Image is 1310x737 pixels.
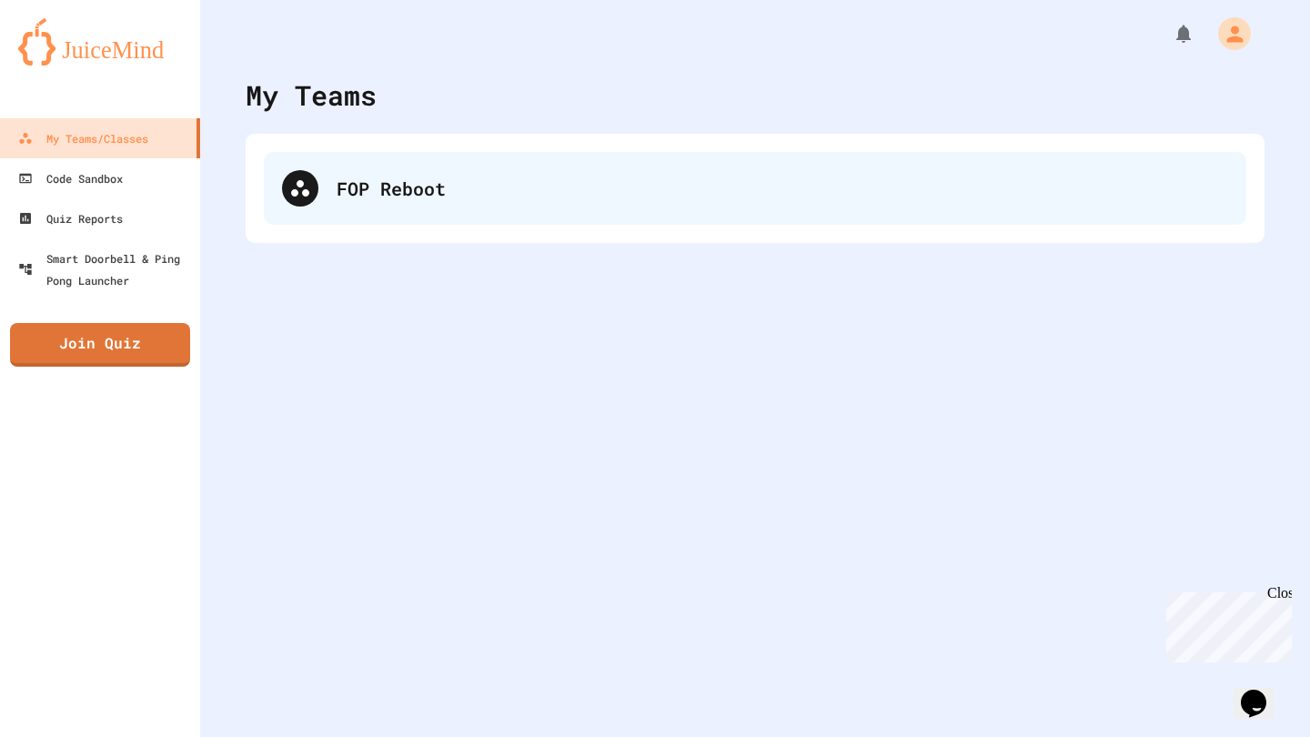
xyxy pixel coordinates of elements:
iframe: chat widget [1159,585,1292,662]
div: My Account [1199,13,1255,55]
div: Code Sandbox [18,167,123,189]
div: My Teams [246,75,377,116]
a: Join Quiz [10,323,190,367]
div: My Notifications [1139,18,1199,49]
div: Smart Doorbell & Ping Pong Launcher [18,247,193,291]
img: logo-orange.svg [18,18,182,66]
div: Chat with us now!Close [7,7,126,116]
div: Quiz Reports [18,207,123,229]
iframe: chat widget [1234,664,1292,719]
div: FOP Reboot [264,152,1246,225]
div: My Teams/Classes [18,127,148,149]
div: FOP Reboot [337,175,1228,202]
